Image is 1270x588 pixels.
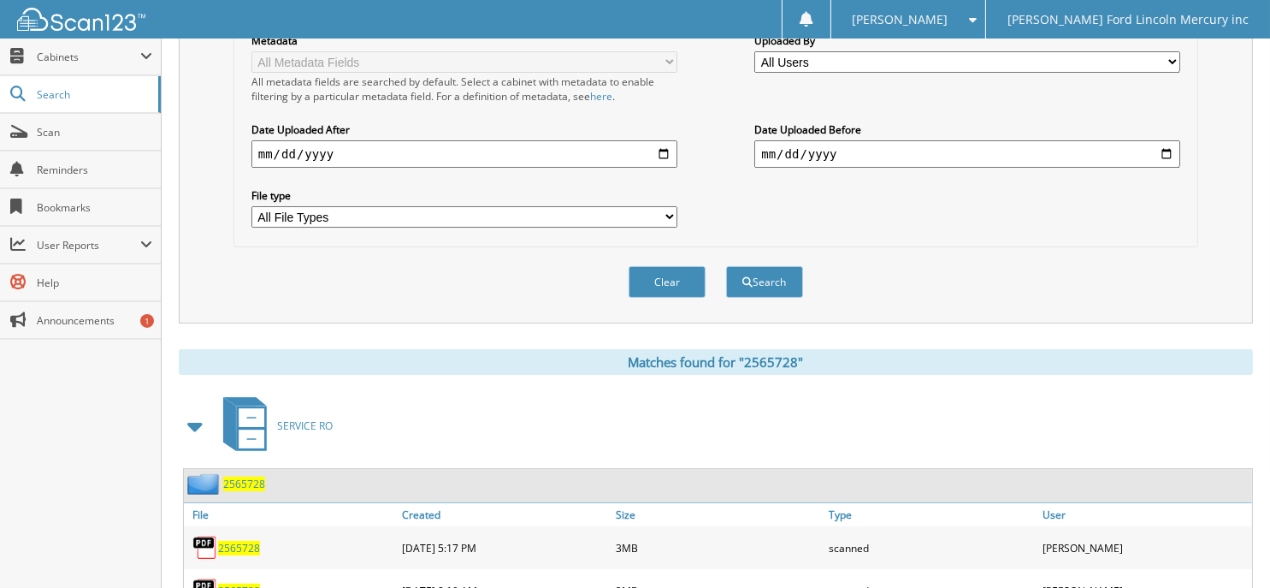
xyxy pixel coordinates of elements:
[611,503,825,526] a: Size
[852,15,948,25] span: [PERSON_NAME]
[754,33,1180,48] label: Uploaded By
[1038,503,1252,526] a: User
[218,541,260,555] a: 2565728
[611,531,825,565] div: 3MB
[37,276,152,290] span: Help
[192,535,218,561] img: PDF.png
[223,477,265,491] a: 2565728
[277,419,333,433] span: SERVICE RO
[824,503,1038,526] a: Type
[140,314,154,328] div: 1
[37,200,152,215] span: Bookmarks
[184,503,398,526] a: File
[251,140,677,168] input: start
[629,266,706,298] button: Clear
[251,33,677,48] label: Metadata
[1038,531,1252,565] div: [PERSON_NAME]
[17,8,145,31] img: scan123-logo-white.svg
[398,503,611,526] a: Created
[251,188,677,203] label: File type
[37,313,152,328] span: Announcements
[213,392,333,460] a: SERVICE RO
[398,531,611,565] div: [DATE] 5:17 PM
[1184,506,1270,588] iframe: Chat Widget
[251,122,677,137] label: Date Uploaded After
[754,140,1180,168] input: end
[187,473,223,495] img: folder2.png
[37,125,152,140] span: Scan
[37,50,140,64] span: Cabinets
[37,163,152,177] span: Reminders
[1007,15,1249,25] span: [PERSON_NAME] Ford Lincoln Mercury inc
[251,74,677,104] div: All metadata fields are searched by default. Select a cabinet with metadata to enable filtering b...
[179,349,1253,375] div: Matches found for "2565728"
[590,89,612,104] a: here
[754,122,1180,137] label: Date Uploaded Before
[726,266,803,298] button: Search
[37,238,140,252] span: User Reports
[824,531,1038,565] div: scanned
[37,87,150,102] span: Search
